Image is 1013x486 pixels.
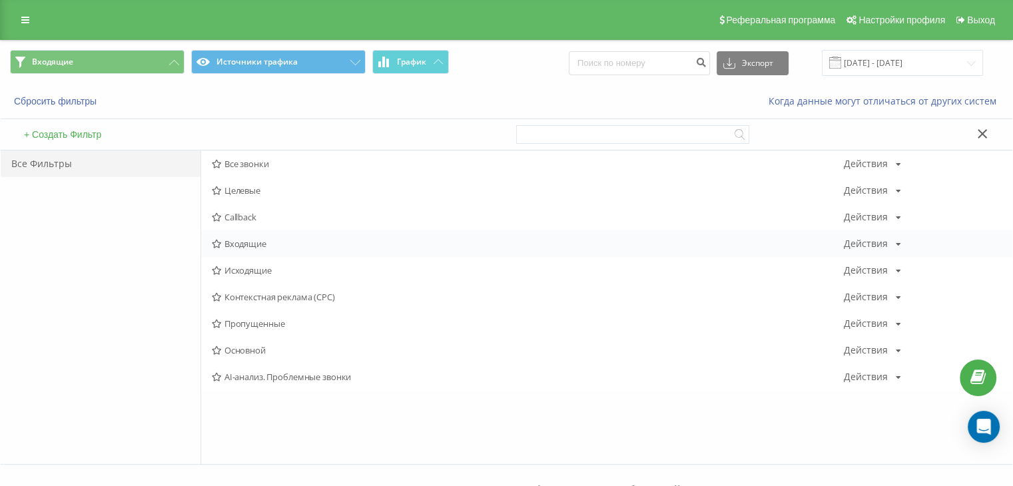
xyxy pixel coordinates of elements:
button: Экспорт [717,51,789,75]
div: Действия [844,212,888,222]
button: Закрыть [973,128,992,142]
div: Действия [844,346,888,355]
div: Open Intercom Messenger [968,411,1000,443]
span: Пропущенные [212,319,844,328]
span: Основной [212,346,844,355]
button: + Создать Фильтр [20,128,105,140]
div: Действия [844,266,888,275]
span: Входящие [212,239,844,248]
span: Настройки профиля [858,15,945,25]
span: Исходящие [212,266,844,275]
div: Действия [844,186,888,195]
span: График [397,57,426,67]
button: Источники трафика [191,50,366,74]
span: Callback [212,212,844,222]
div: Действия [844,239,888,248]
input: Поиск по номеру [569,51,710,75]
button: График [372,50,449,74]
div: Все Фильтры [1,150,200,177]
div: Действия [844,159,888,168]
span: Все звонки [212,159,844,168]
a: Когда данные могут отличаться от других систем [769,95,1003,107]
div: Действия [844,319,888,328]
span: Контекстная реклама (CPC) [212,292,844,302]
span: AI-анализ. Проблемные звонки [212,372,844,381]
div: Действия [844,292,888,302]
span: Выход [967,15,995,25]
span: Входящие [32,57,73,67]
button: Сбросить фильтры [10,95,103,107]
button: Входящие [10,50,184,74]
div: Действия [844,372,888,381]
span: Целевые [212,186,844,195]
span: Реферальная программа [726,15,835,25]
